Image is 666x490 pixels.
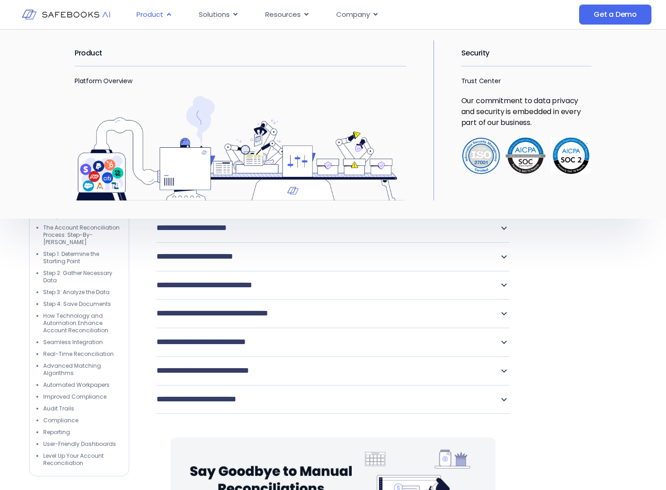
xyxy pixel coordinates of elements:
span: Solutions [199,10,230,20]
li: Compliance [43,417,120,425]
nav: Menu [129,6,507,24]
a: Platform Overview [75,76,132,85]
a: Trust Center [461,76,501,85]
li: Advanced Matching Algorithms [43,363,120,377]
li: Level Up Your Account Reconciliation [43,453,120,467]
h2: Product [75,40,406,66]
li: Audit Trails [43,405,120,413]
a: Get a Demo [579,5,651,25]
li: Automated Workpapers [43,382,120,389]
li: Real-Time Reconciliation [43,351,120,358]
h2: Security [461,40,591,66]
span: Product [136,10,163,20]
span: Get a Demo [594,10,637,19]
li: The Account Reconciliation Process: Step-By-[PERSON_NAME] [43,225,120,246]
li: Improved Compliance [43,394,120,401]
li: Step 1: Determine the Starting Point [43,251,120,265]
li: Reporting [43,429,120,436]
span: Resources [265,10,301,20]
li: Seamless Integration [43,339,120,346]
li: Step 2: Gather Necessary Data [43,270,120,285]
p: Our commitment to data privacy and security is embedded in every part of our business. [461,95,591,128]
li: Step 4: Save Documents [43,301,120,308]
li: Step 3: Analyze the Data [43,289,120,296]
span: Company [336,10,370,20]
li: How Technology and Automation Enhance Account Reconciliation [43,313,120,335]
li: User-Friendly Dashboards [43,441,120,448]
div: Menu Toggle [129,6,507,24]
